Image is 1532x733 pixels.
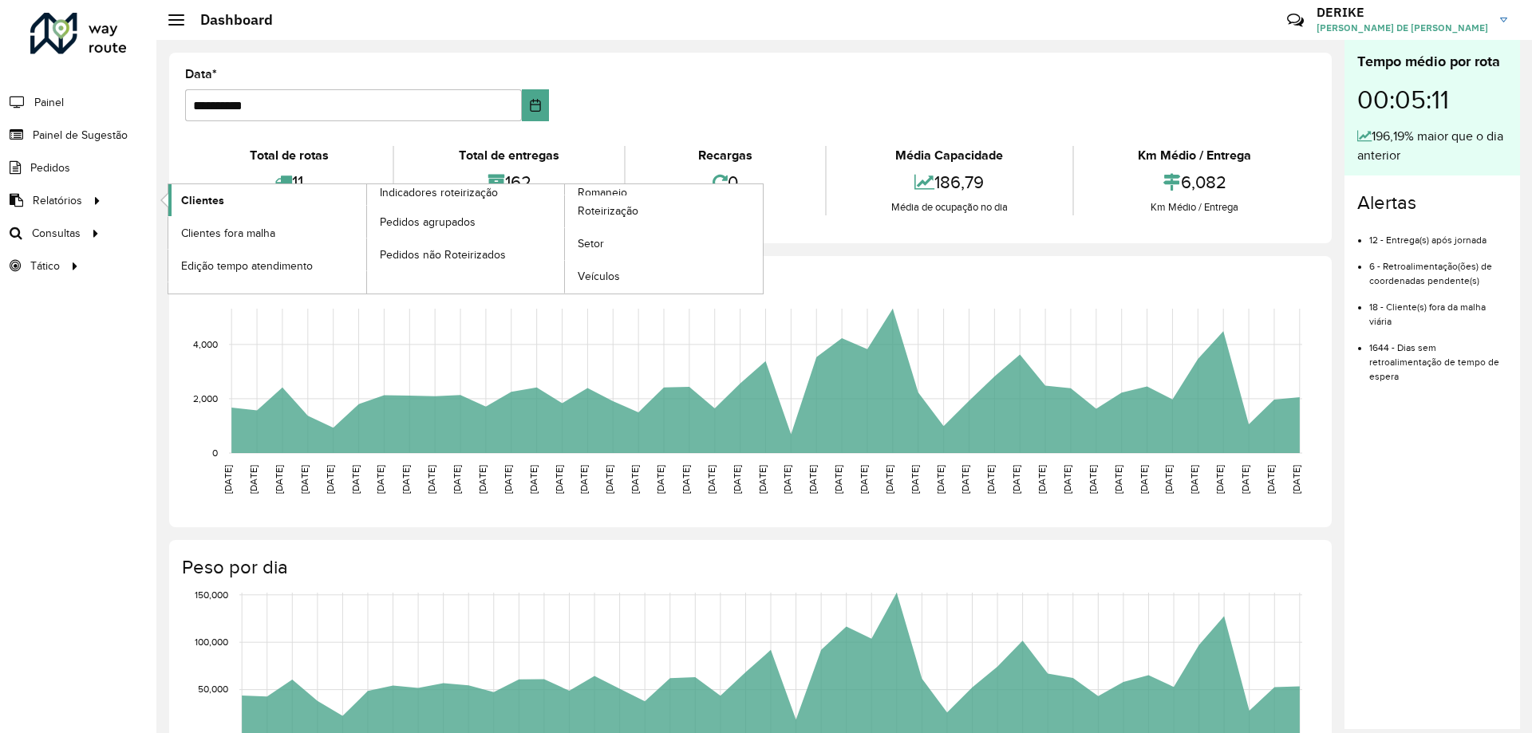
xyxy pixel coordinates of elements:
[565,261,763,293] a: Veículos
[248,465,259,494] text: [DATE]
[1139,465,1149,494] text: [DATE]
[189,165,389,199] div: 11
[782,465,792,494] text: [DATE]
[223,465,233,494] text: [DATE]
[181,225,275,242] span: Clientes fora malha
[1088,465,1098,494] text: [DATE]
[181,192,224,209] span: Clientes
[1265,465,1276,494] text: [DATE]
[398,165,619,199] div: 162
[184,11,273,29] h2: Dashboard
[522,89,550,121] button: Choose Date
[1078,165,1312,199] div: 6,082
[910,465,920,494] text: [DATE]
[503,465,513,494] text: [DATE]
[452,465,462,494] text: [DATE]
[1113,465,1123,494] text: [DATE]
[375,465,385,494] text: [DATE]
[34,94,64,111] span: Painel
[807,465,818,494] text: [DATE]
[960,465,970,494] text: [DATE]
[604,465,614,494] text: [DATE]
[935,465,946,494] text: [DATE]
[193,339,218,349] text: 4,000
[32,225,81,242] span: Consultas
[1189,465,1199,494] text: [DATE]
[630,465,640,494] text: [DATE]
[833,465,843,494] text: [DATE]
[578,268,620,285] span: Veículos
[274,465,284,494] text: [DATE]
[831,146,1068,165] div: Média Capacidade
[578,235,604,252] span: Setor
[367,206,565,238] a: Pedidos agrupados
[706,465,717,494] text: [DATE]
[198,684,228,695] text: 50,000
[578,465,589,494] text: [DATE]
[398,146,619,165] div: Total de entregas
[401,465,411,494] text: [DATE]
[1078,146,1312,165] div: Km Médio / Entrega
[30,258,60,274] span: Tático
[1357,127,1507,165] div: 196,19% maior que o dia anterior
[30,160,70,176] span: Pedidos
[578,203,638,219] span: Roteirização
[884,465,894,494] text: [DATE]
[350,465,361,494] text: [DATE]
[299,465,310,494] text: [DATE]
[1357,191,1507,215] h4: Alertas
[1011,465,1021,494] text: [DATE]
[1163,465,1174,494] text: [DATE]
[168,217,366,249] a: Clientes fora malha
[367,184,764,294] a: Romaneio
[1291,465,1301,494] text: [DATE]
[193,393,218,404] text: 2,000
[1369,288,1507,329] li: 18 - Cliente(s) fora da malha viária
[367,238,565,270] a: Pedidos não Roteirizados
[380,214,476,231] span: Pedidos agrupados
[1078,199,1312,215] div: Km Médio / Entrega
[1369,329,1507,384] li: 1644 - Dias sem retroalimentação de tempo de espera
[554,465,564,494] text: [DATE]
[831,199,1068,215] div: Média de ocupação no dia
[1317,21,1488,35] span: [PERSON_NAME] DE [PERSON_NAME]
[655,465,665,494] text: [DATE]
[1278,3,1313,37] a: Contato Rápido
[426,465,436,494] text: [DATE]
[195,636,228,647] text: 100,000
[181,258,313,274] span: Edição tempo atendimento
[1357,73,1507,127] div: 00:05:11
[630,165,821,199] div: 0
[189,146,389,165] div: Total de rotas
[1240,465,1250,494] text: [DATE]
[325,465,335,494] text: [DATE]
[565,195,763,227] a: Roteirização
[681,465,691,494] text: [DATE]
[859,465,869,494] text: [DATE]
[380,184,498,201] span: Indicadores roteirização
[380,246,506,263] span: Pedidos não Roteirizados
[185,65,217,84] label: Data
[757,465,768,494] text: [DATE]
[182,556,1316,579] h4: Peso por dia
[1317,5,1488,20] h3: DERIKE
[578,184,627,201] span: Romaneio
[985,465,996,494] text: [DATE]
[168,184,565,294] a: Indicadores roteirização
[212,447,218,458] text: 0
[831,165,1068,199] div: 186,79
[1369,247,1507,288] li: 6 - Retroalimentação(ões) de coordenadas pendente(s)
[630,146,821,165] div: Recargas
[528,465,539,494] text: [DATE]
[565,228,763,260] a: Setor
[33,192,82,209] span: Relatórios
[1214,465,1225,494] text: [DATE]
[168,184,366,216] a: Clientes
[732,465,742,494] text: [DATE]
[1357,51,1507,73] div: Tempo médio por rota
[1062,465,1072,494] text: [DATE]
[477,465,488,494] text: [DATE]
[1369,221,1507,247] li: 12 - Entrega(s) após jornada
[195,589,228,600] text: 150,000
[33,127,128,144] span: Painel de Sugestão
